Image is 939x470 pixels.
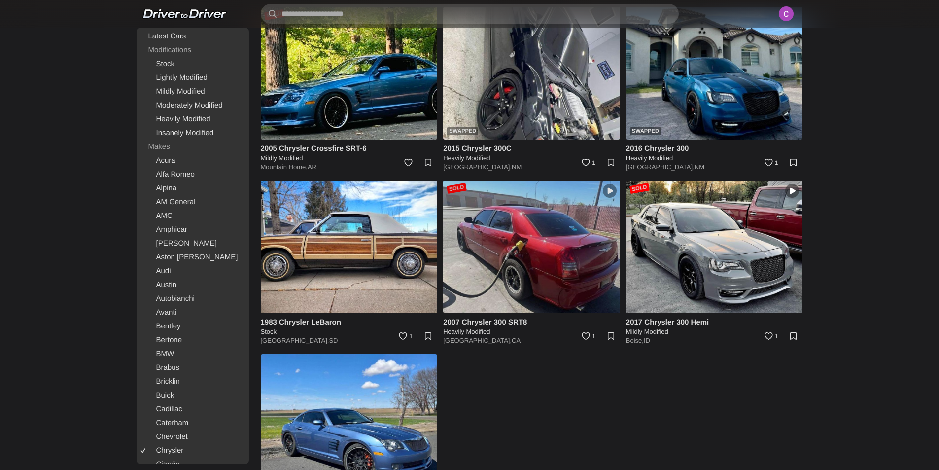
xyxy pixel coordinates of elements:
[139,347,247,361] a: BMW
[139,251,247,264] a: Aston [PERSON_NAME]
[394,327,416,349] a: 1
[261,7,438,140] img: 2005 Chrysler Crossfire SRT-6 for sale
[139,71,247,85] a: Lightly Modified
[139,237,247,251] a: [PERSON_NAME]
[139,181,247,195] a: Alpina
[139,85,247,99] a: Mildly Modified
[630,127,661,135] div: Swapped
[261,144,438,154] h4: 2005 Chrysler Crossfire SRT-6
[139,195,247,209] a: AM General
[443,317,620,336] a: 2007 Chrysler 300 SRT8 Heavily Modified
[139,112,247,126] a: Heavily Modified
[139,389,247,402] a: Buick
[626,337,644,344] a: Boise,
[626,327,803,336] h5: Mildly Modified
[626,7,803,140] img: 2016 Chrysler 300 for sale
[139,43,247,57] div: Modifications
[139,99,247,112] a: Moderately Modified
[443,163,512,171] a: [GEOGRAPHIC_DATA],
[577,154,598,176] a: 1
[626,317,803,336] a: 2017 Chrysler 300 Hemi Mildly Modified
[139,320,247,333] a: Bentley
[443,327,620,336] h5: Heavily Modified
[139,306,247,320] a: Avanti
[512,163,522,171] a: NM
[443,181,620,313] a: Sold
[626,154,803,163] h5: Heavily Modified
[139,154,247,168] a: Acura
[626,163,695,171] a: [GEOGRAPHIC_DATA],
[626,317,803,327] h4: 2017 Chrysler 300 Hemi
[443,7,620,140] img: 2015 Chrysler 300C for sale
[626,7,803,140] a: Swapped
[261,317,438,327] h4: 1983 Chrysler LeBaron
[443,181,620,313] img: 2007 Chrysler 300 SRT8 for sale
[139,223,247,237] a: Amphicar
[139,416,247,430] a: Caterham
[261,7,438,140] a: Sold
[139,168,247,181] a: Alfa Romeo
[261,163,308,171] a: Mountain Home,
[512,337,521,344] a: CA
[695,163,704,171] a: NM
[261,154,438,163] h5: Mildly Modified
[629,183,650,194] div: Sold
[443,154,620,163] h5: Heavily Modified
[261,317,438,336] a: 1983 Chrysler LeBaron Stock
[261,181,438,313] img: 1983 Chrysler LeBaron for sale
[644,337,650,344] a: ID
[443,144,620,154] h4: 2015 Chrysler 300C
[139,444,247,458] a: Chrysler
[577,327,598,349] a: 1
[443,7,620,140] a: Swapped
[261,327,438,336] h5: Stock
[443,337,512,344] a: [GEOGRAPHIC_DATA],
[139,30,247,43] a: Latest Cars
[139,278,247,292] a: Austin
[329,337,338,344] a: SD
[139,361,247,375] a: Brabus
[139,292,247,306] a: Autobianchi
[139,402,247,416] a: Cadillac
[261,144,438,163] a: 2005 Chrysler Crossfire SRT-6 Mildly Modified
[759,327,781,349] a: 1
[626,144,803,163] a: 2016 Chrysler 300 Heavily Modified
[139,333,247,347] a: Bertone
[139,375,247,389] a: Bricklin
[139,430,247,444] a: Chevrolet
[626,181,803,313] img: 2017 Chrysler 300 Hemi for sale
[447,127,478,135] div: Swapped
[447,183,467,194] div: Sold
[443,317,620,327] h4: 2007 Chrysler 300 SRT8
[139,264,247,278] a: Audi
[139,57,247,71] a: Stock
[308,163,316,171] a: AR
[775,3,797,25] img: ACg8ocKNE6bt2KoK434HMILEWQ8QEBmHIu4ytgygTLpjxaDd9s0Uqw=s96-c
[443,144,620,163] a: 2015 Chrysler 300C Heavily Modified
[626,181,803,313] a: Sold
[139,140,247,154] div: Makes
[626,144,803,154] h4: 2016 Chrysler 300
[759,154,781,176] a: 1
[261,337,329,344] a: [GEOGRAPHIC_DATA],
[139,126,247,140] a: Insanely Modified
[139,209,247,223] a: AMC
